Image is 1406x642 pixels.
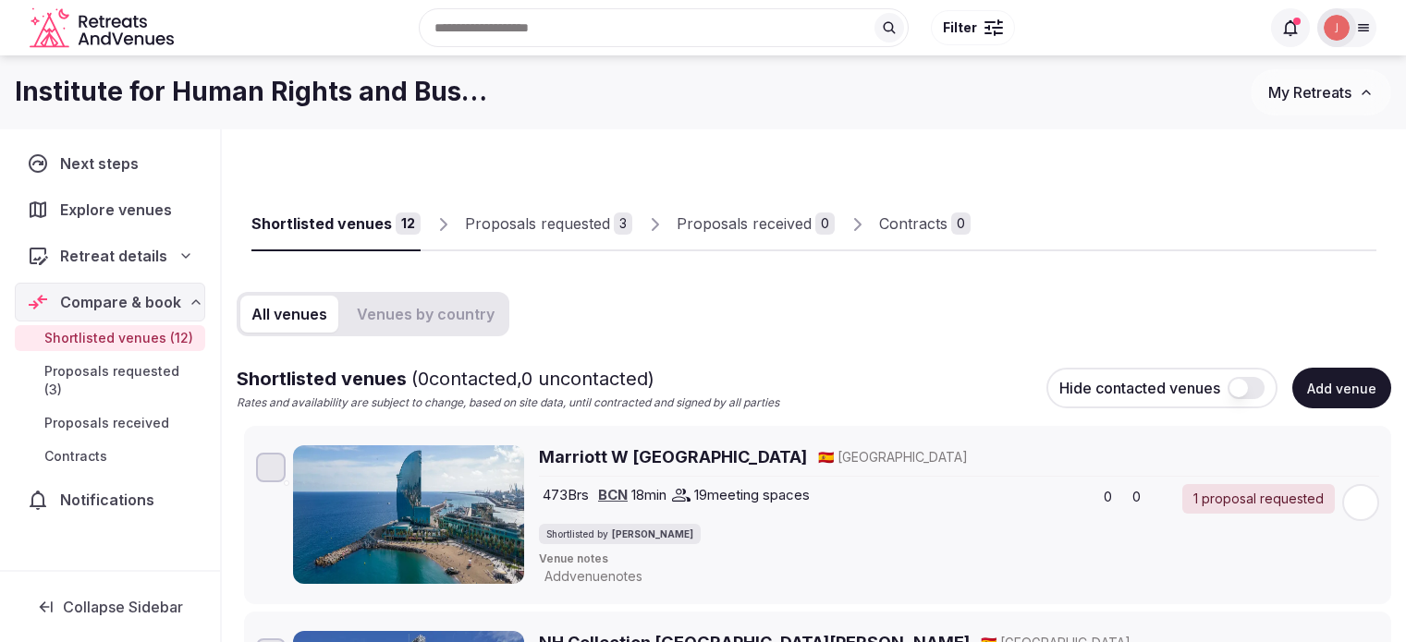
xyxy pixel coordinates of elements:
a: Notifications [15,480,205,519]
span: 🇪🇸 [818,449,834,465]
a: Shortlisted venues (12) [15,325,205,351]
a: BCN [598,486,628,503]
span: Retreat details [60,245,167,267]
button: 0 [1096,484,1118,510]
div: Contracts [879,212,948,235]
div: 0 [815,212,835,235]
a: Proposals received0 [677,198,835,251]
img: Joanna Asiukiewicz [1324,15,1350,41]
a: Visit the homepage [30,7,177,49]
p: Rates and availability are subject to change, based on site data, until contracted and signed by ... [237,395,779,411]
a: Proposals requested3 [465,198,632,251]
span: Next steps [60,152,146,175]
span: Add venue notes [544,567,642,586]
span: Proposals received [44,414,169,432]
span: Venue notes [539,551,1379,567]
div: 12 [396,212,421,235]
h1: Institute for Human Rights and Business [15,74,488,110]
button: 🇪🇸 [818,448,834,466]
span: Collapse Sidebar [63,598,183,616]
a: Shortlisted venues12 [251,198,421,251]
span: Explore venues [60,199,179,221]
span: Shortlisted venues [237,368,654,390]
span: Filter [943,18,977,37]
div: 0 [951,212,971,235]
a: Proposals requested (3) [15,358,205,403]
a: Explore venues [15,190,205,229]
span: 19 meeting spaces [694,485,810,504]
span: [PERSON_NAME] [612,527,693,540]
a: Proposals received [15,410,205,436]
button: My Retreats [1251,69,1391,115]
div: Proposals received [677,212,812,235]
svg: Retreats and Venues company logo [30,7,177,49]
a: Next steps [15,144,205,183]
span: Hide contacted venues [1059,379,1220,397]
button: Add venue [1292,368,1391,408]
div: Proposals requested [465,212,610,235]
button: Collapse Sidebar [15,587,205,627]
img: Marriott W Barcelona [293,445,524,584]
span: 0 [1132,488,1141,506]
div: Shortlisted by [539,524,701,544]
button: 0 [1125,484,1146,510]
button: Filter [931,10,1015,45]
span: My Retreats [1268,83,1351,102]
a: Contracts [15,443,205,469]
span: Notifications [60,489,162,511]
span: 18 min [631,485,666,504]
div: 3 [614,212,632,235]
span: 0 [1104,488,1112,506]
span: Proposals requested (3) [44,362,198,399]
a: Marriott W [GEOGRAPHIC_DATA] [539,445,807,468]
a: Contracts0 [879,198,971,251]
span: [GEOGRAPHIC_DATA] [837,448,968,466]
span: Compare & book [60,291,181,313]
span: ( 0 contacted, 0 uncontacted) [411,368,654,390]
span: 473 Brs [543,485,589,504]
a: 1 proposal requested [1182,484,1335,514]
div: Shortlisted venues [251,212,392,235]
span: Shortlisted venues (12) [44,329,193,347]
button: All venues [240,296,338,333]
span: Contracts [44,447,107,466]
button: Venues by country [346,296,506,333]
